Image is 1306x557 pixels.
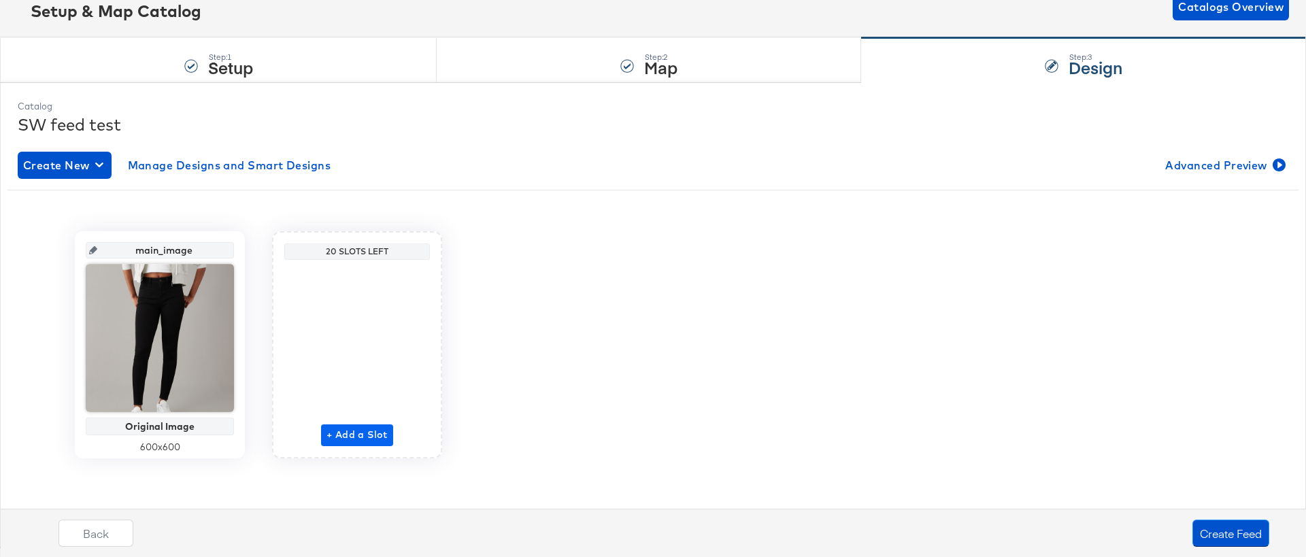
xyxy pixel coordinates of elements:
[208,56,253,78] strong: Setup
[1165,156,1283,175] span: Advanced Preview
[644,52,677,62] div: Step: 2
[326,426,388,443] span: + Add a Slot
[58,520,133,547] button: Back
[18,100,1288,113] div: Catalog
[1160,152,1288,179] button: Advanced Preview
[18,152,112,179] button: Create New
[1192,520,1269,547] button: Create Feed
[208,52,253,62] div: Step: 1
[1069,56,1122,78] strong: Design
[288,246,426,257] div: 20 Slots Left
[644,56,677,78] strong: Map
[128,156,331,175] span: Manage Designs and Smart Designs
[86,441,234,454] div: 600 x 600
[18,113,1288,136] div: SW feed test
[23,156,106,175] span: Create New
[321,424,393,446] button: + Add a Slot
[89,421,231,432] div: Original Image
[122,152,337,179] button: Manage Designs and Smart Designs
[1069,52,1122,62] div: Step: 3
